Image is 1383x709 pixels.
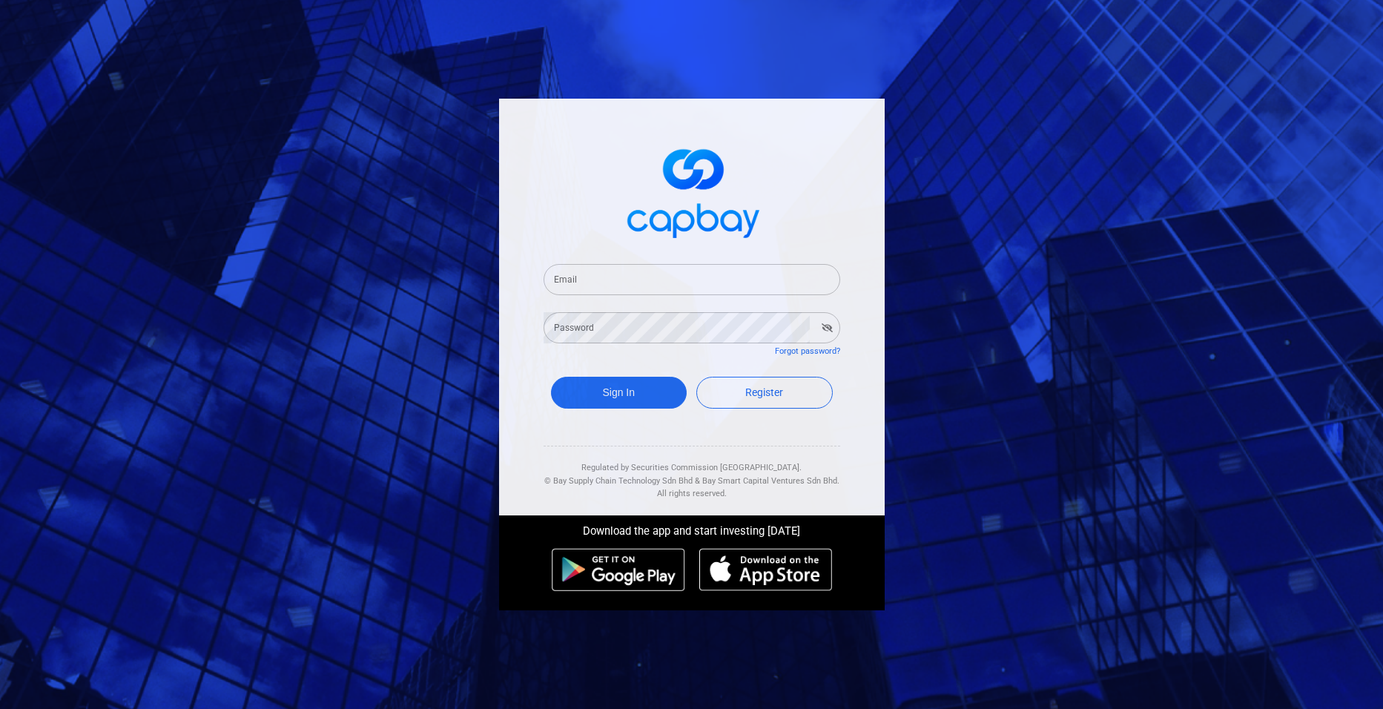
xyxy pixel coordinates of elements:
span: Bay Smart Capital Ventures Sdn Bhd. [702,476,839,486]
a: Forgot password? [775,346,840,356]
img: android [552,548,685,591]
span: © Bay Supply Chain Technology Sdn Bhd [544,476,693,486]
div: Regulated by Securities Commission [GEOGRAPHIC_DATA]. & All rights reserved. [544,446,840,501]
span: Register [745,386,783,398]
img: logo [618,136,766,246]
div: Download the app and start investing [DATE] [488,515,896,541]
img: ios [699,548,831,591]
a: Register [696,377,833,409]
button: Sign In [551,377,687,409]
